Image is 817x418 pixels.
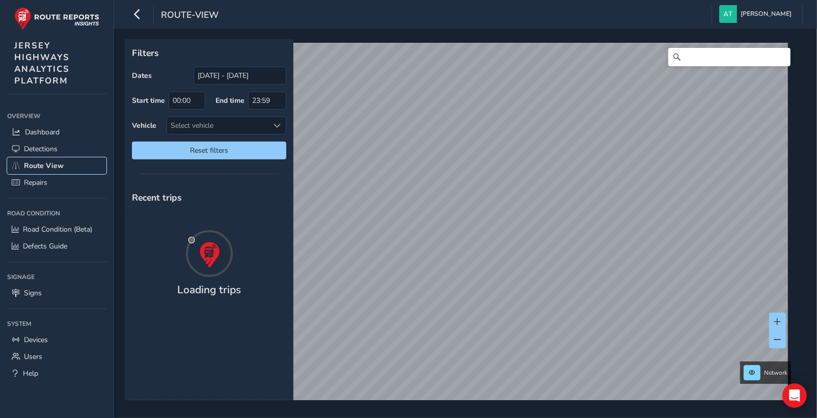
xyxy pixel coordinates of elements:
[24,288,42,298] span: Signs
[14,7,99,30] img: rr logo
[132,191,182,204] span: Recent trips
[782,383,807,408] div: Open Intercom Messenger
[24,161,64,171] span: Route View
[7,174,106,191] a: Repairs
[128,43,788,412] canvas: Map
[132,142,286,159] button: Reset filters
[215,96,244,105] label: End time
[23,369,38,378] span: Help
[7,238,106,255] a: Defects Guide
[7,348,106,365] a: Users
[132,121,156,130] label: Vehicle
[23,241,67,251] span: Defects Guide
[7,269,106,285] div: Signage
[719,5,795,23] button: [PERSON_NAME]
[741,5,792,23] span: [PERSON_NAME]
[7,365,106,382] a: Help
[177,284,241,296] h4: Loading trips
[132,71,152,80] label: Dates
[7,141,106,157] a: Detections
[668,48,791,66] input: Search
[7,124,106,141] a: Dashboard
[24,335,48,345] span: Devices
[24,178,47,187] span: Repairs
[7,157,106,174] a: Route View
[7,285,106,301] a: Signs
[7,316,106,331] div: System
[132,46,286,60] p: Filters
[7,108,106,124] div: Overview
[14,40,70,87] span: JERSEY HIGHWAYS ANALYTICS PLATFORM
[7,206,106,221] div: Road Condition
[764,369,787,377] span: Network
[161,9,219,23] span: route-view
[7,221,106,238] a: Road Condition (Beta)
[24,144,58,154] span: Detections
[25,127,60,137] span: Dashboard
[132,96,165,105] label: Start time
[23,225,92,234] span: Road Condition (Beta)
[140,146,279,155] span: Reset filters
[24,352,42,361] span: Users
[719,5,737,23] img: diamond-layout
[7,331,106,348] a: Devices
[167,117,269,134] div: Select vehicle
